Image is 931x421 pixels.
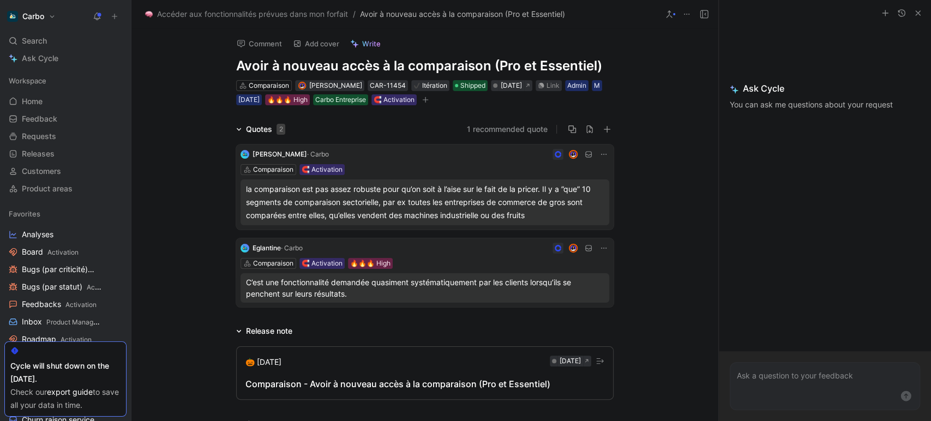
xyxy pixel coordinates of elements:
a: Home [4,93,127,110]
a: Customers [4,163,127,179]
button: 🎃 [DATE][DATE]Comparaison - Avoir à nouveau accès à la comparaison (Pro et Essentiel) [236,346,614,400]
div: ✔️Itération [411,80,449,91]
a: Ask Cycle [4,50,127,67]
div: Comparaison - Avoir à nouveau accès à la comparaison (Pro et Essentiel) [245,377,604,390]
div: Comparaison [253,164,293,175]
span: Shipped [460,80,485,91]
img: logo [241,244,249,252]
h1: Carbo [22,11,44,21]
div: 2 [277,124,285,135]
h1: Avoir à nouveau accès à la comparaison (Pro et Essentiel) [236,57,614,75]
div: Comparaison [253,258,293,269]
div: 🔥🔥🔥 High [350,258,391,269]
span: Activation [65,300,97,309]
span: Roadmap [22,334,92,345]
div: Quotes2 [232,123,290,136]
a: Requests [4,128,127,145]
a: Releases [4,146,127,162]
a: BoardActivation [4,244,127,260]
img: Carbo [7,11,18,22]
span: Feedbacks [22,299,97,310]
span: · Carbo [281,244,303,252]
div: [DATE] [501,80,522,91]
span: [PERSON_NAME] [309,81,362,89]
span: Ask Cycle [730,82,920,95]
div: Shipped [453,80,488,91]
div: Cycle will shut down on the [DATE]. [10,359,121,386]
img: avatar [299,82,305,88]
a: FeedbacksActivation [4,296,127,312]
div: Release note [246,324,292,338]
span: Releases [22,148,55,159]
div: Itération [413,80,447,91]
span: Requests [22,131,56,142]
a: Bugs (par statut)Activation [4,279,127,295]
div: Release note [232,324,297,338]
button: Comment [232,36,287,51]
div: Comparaison [249,80,289,91]
div: Carbo Entreprise [315,94,366,105]
span: Product areas [22,183,73,194]
div: Favorites [4,206,127,222]
img: avatar [570,245,577,252]
span: Bugs (par criticité) [22,264,103,275]
span: Search [22,34,47,47]
div: Workspace [4,73,127,89]
img: ✔️ [413,82,420,89]
span: Workspace [9,75,46,86]
div: Link [546,80,560,91]
img: 🧠 [145,10,153,18]
span: · Carbo [307,150,329,158]
span: Product Management [46,318,112,326]
div: Search [4,33,127,49]
div: 🧲 Activation [302,164,343,175]
span: Activation [47,248,79,256]
button: 1 recommended quote [467,123,548,136]
div: 🎃 [DATE] [245,356,281,369]
div: [DATE] [560,356,581,366]
div: 🔥🔥🔥 High [267,94,308,105]
div: la comparaison est pas assez robuste pour qu’on soit à l’aise sur le fait de la pricer. Il y a ”q... [246,183,604,222]
button: CarboCarbo [4,9,58,24]
button: Write [345,36,386,51]
span: Bugs (par statut) [22,281,102,293]
div: Admin [567,80,586,91]
a: InboxProduct Management [4,314,127,330]
a: Bugs (par criticité)Activation [4,261,127,278]
span: Accéder aux fonctionnalités prévues dans mon forfait [157,8,348,21]
a: export guide [47,387,93,396]
span: Board [22,246,79,258]
div: Quotes [246,123,285,136]
div: CAR-11454 [370,80,406,91]
span: Activation [87,283,118,291]
div: 🧲 Activation [302,258,343,269]
div: Check our to save all your data in time. [10,386,121,412]
a: Product areas [4,181,127,197]
img: logo [241,150,249,159]
span: Avoir à nouveau accès à la comparaison (Pro et Essentiel) [360,8,565,21]
span: Activation [61,335,92,344]
span: / [353,8,356,21]
span: [PERSON_NAME] [253,150,307,158]
div: [DATE] [238,94,260,105]
div: 🧲 Activation [374,94,415,105]
span: Write [362,39,381,49]
button: 🧠Accéder aux fonctionnalités prévues dans mon forfait [142,8,351,21]
p: You can ask me questions about your request [730,98,920,111]
span: Ask Cycle [22,52,58,65]
span: Analyses [22,229,53,240]
span: Favorites [9,208,40,219]
span: Eglantine [253,244,281,252]
a: Feedback [4,111,127,127]
a: RoadmapActivation [4,331,127,347]
p: C’est une fonctionnalité demandée quasiment systématiquement par les clients lorsqu’ils se penche... [246,276,604,299]
span: Customers [22,166,61,177]
span: Feedback [22,113,57,124]
span: Inbox [22,316,101,328]
a: Analyses [4,226,127,243]
button: Add cover [288,36,344,51]
div: M [594,80,600,91]
span: Home [22,96,43,107]
img: avatar [570,151,577,158]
